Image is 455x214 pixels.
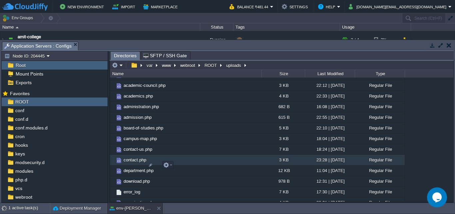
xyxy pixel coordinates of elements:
div: 615 B [261,112,305,122]
button: Import [112,3,137,11]
div: 12 KB [261,165,305,176]
img: AMDAwAAAACH5BAEAAAAALAAAAAABAAEAAAICRAEAOw== [115,167,123,175]
div: 3 / 4 [351,31,359,49]
a: conf.modules.d [14,125,49,131]
button: [DOMAIN_NAME][EMAIL_ADDRESS][DOMAIN_NAME] [349,3,448,11]
img: AMDAwAAAACH5BAEAAAAALAAAAAABAAEAAAICRAEAOw== [110,123,115,133]
div: Regular File [355,144,405,154]
a: examination.php [123,200,156,205]
img: AMDAwAAAACH5BAEAAAAALAAAAAABAAEAAAICRAEAOw== [115,93,123,100]
img: AMDAwAAAACH5BAEAAAAALAAAAAABAAEAAAICRAEAOw== [110,112,115,122]
a: php.d [14,177,28,183]
a: webroot [14,194,33,200]
a: Favorites [9,91,31,96]
img: AMDAwAAAACH5BAEAAAAALAAAAAABAAEAAAICRAEAOw== [110,187,115,197]
img: AMDAwAAAACH5BAEAAAAALAAAAAABAAEAAAICRAEAOw== [110,155,115,165]
div: Regular File [355,165,405,176]
div: 22:33 | [DATE] [305,91,355,101]
button: www [161,62,173,68]
a: campus-map.php [123,136,158,141]
img: AMDAwAAAACH5BAEAAAAALAAAAAABAAEAAAICRAEAOw== [115,135,123,143]
button: Env Groups [2,13,35,23]
img: AMDAwAAAACH5BAEAAAAALAAAAAABAAEAAAICRAEAOw== [110,176,115,186]
div: 22:12 | [DATE] [305,80,355,91]
img: AMDAwAAAACH5BAEAAAAALAAAAAABAAEAAAICRAEAOw== [115,104,123,111]
img: AMDAwAAAACH5BAEAAAAALAAAAAABAAEAAAICRAEAOw== [110,91,115,101]
img: AMDAwAAAACH5BAEAAAAALAAAAAABAAEAAAICRAEAOw== [115,146,123,153]
img: AMDAwAAAACH5BAEAAAAALAAAAAABAAEAAAICRAEAOw== [0,31,6,49]
button: Node ID: 204445 [4,53,47,59]
div: Regular File [355,91,405,101]
div: 3% [374,31,396,49]
div: 16:08 | [DATE] [305,102,355,112]
div: Regular File [355,123,405,133]
a: hooks [14,142,29,148]
span: administration.php [123,104,160,109]
span: Favorites [9,91,31,97]
div: 22:31 | [DATE] [305,197,355,208]
div: Type [355,70,405,78]
a: academics.php [123,93,154,99]
div: 11:04 | [DATE] [305,165,355,176]
button: Settings [282,3,310,11]
div: 7 KB [261,187,305,197]
a: Exports [14,80,33,86]
div: Regular File [355,80,405,91]
div: 7 KB [261,144,305,154]
img: AMDAwAAAACH5BAEAAAAALAAAAAABAAEAAAICRAEAOw== [115,157,123,164]
img: AMDAwAAAACH5BAEAAAAALAAAAAABAAEAAAICRAEAOw== [110,197,115,208]
div: Regular File [355,133,405,144]
img: CloudJiffy [2,3,48,11]
img: AMDAwAAAACH5BAEAAAAALAAAAAABAAEAAAICRAEAOw== [115,189,123,196]
a: contact-us.php [123,146,153,152]
a: board-of-studies.php [123,125,164,131]
button: New Environment [60,3,106,11]
img: AMDAwAAAACH5BAEAAAAALAAAAAABAAEAAAICRAEAOw== [110,133,115,144]
div: 4 KB [261,91,305,101]
button: webroot [179,62,197,68]
span: conf [14,107,25,113]
img: AMDAwAAAACH5BAEAAAAALAAAAAABAAEAAAICRAEAOw== [110,80,115,91]
a: ROOT [14,99,30,105]
input: Click to enter the path [110,61,453,70]
img: AMDAwAAAACH5BAEAAAAALAAAAAABAAEAAAICRAEAOw== [115,125,123,132]
button: Marketplace [143,3,180,11]
div: Regular File [355,155,405,165]
span: cron [14,133,26,139]
div: Regular File [355,112,405,122]
div: 4 KB [261,197,305,208]
div: Regular File [355,187,405,197]
a: Root [14,62,27,68]
span: admission.php [123,114,153,120]
div: Running [200,31,233,49]
img: AMDAwAAAACH5BAEAAAAALAAAAAABAAEAAAICRAEAOw== [110,165,115,176]
div: 682 B [261,102,305,112]
span: Application Servers : Configs [4,42,72,50]
div: 18:04 | [DATE] [305,133,355,144]
a: amit-college [18,34,41,40]
a: keys [14,151,26,157]
div: 18:24 | [DATE] [305,144,355,154]
div: Tags [234,23,340,31]
div: 1 active task(s) [8,203,50,214]
a: department.php [123,168,155,173]
a: conf.d [14,116,29,122]
div: Name [1,23,200,31]
div: 3 KB [261,133,305,144]
div: Size [262,70,305,78]
button: Deployment Manager [53,205,101,212]
div: 12:31 | [DATE] [305,176,355,186]
span: contact.php [123,157,147,163]
img: AMDAwAAAACH5BAEAAAAALAAAAAABAAEAAAICRAEAOw== [115,178,123,185]
div: 17:30 | [DATE] [305,187,355,197]
a: academic-council.php [123,83,167,88]
a: Mount Points [14,71,44,77]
